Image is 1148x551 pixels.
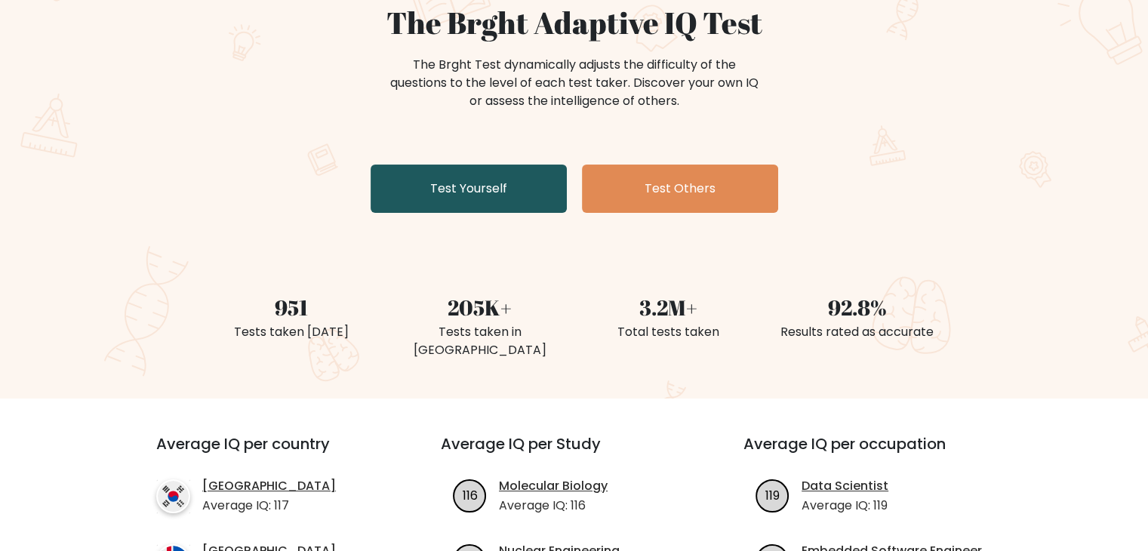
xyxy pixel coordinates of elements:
[499,477,608,495] a: Molecular Biology
[582,165,778,213] a: Test Others
[802,497,888,515] p: Average IQ: 119
[499,497,608,515] p: Average IQ: 116
[765,486,780,503] text: 119
[156,435,386,471] h3: Average IQ per country
[371,165,567,213] a: Test Yourself
[156,479,190,513] img: country
[772,323,943,341] div: Results rated as accurate
[202,497,336,515] p: Average IQ: 117
[206,5,943,41] h1: The Brght Adaptive IQ Test
[206,291,377,323] div: 951
[463,486,478,503] text: 116
[583,323,754,341] div: Total tests taken
[395,323,565,359] div: Tests taken in [GEOGRAPHIC_DATA]
[802,477,888,495] a: Data Scientist
[772,291,943,323] div: 92.8%
[206,323,377,341] div: Tests taken [DATE]
[202,477,336,495] a: [GEOGRAPHIC_DATA]
[743,435,1010,471] h3: Average IQ per occupation
[386,56,763,110] div: The Brght Test dynamically adjusts the difficulty of the questions to the level of each test take...
[395,291,565,323] div: 205K+
[441,435,707,471] h3: Average IQ per Study
[583,291,754,323] div: 3.2M+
